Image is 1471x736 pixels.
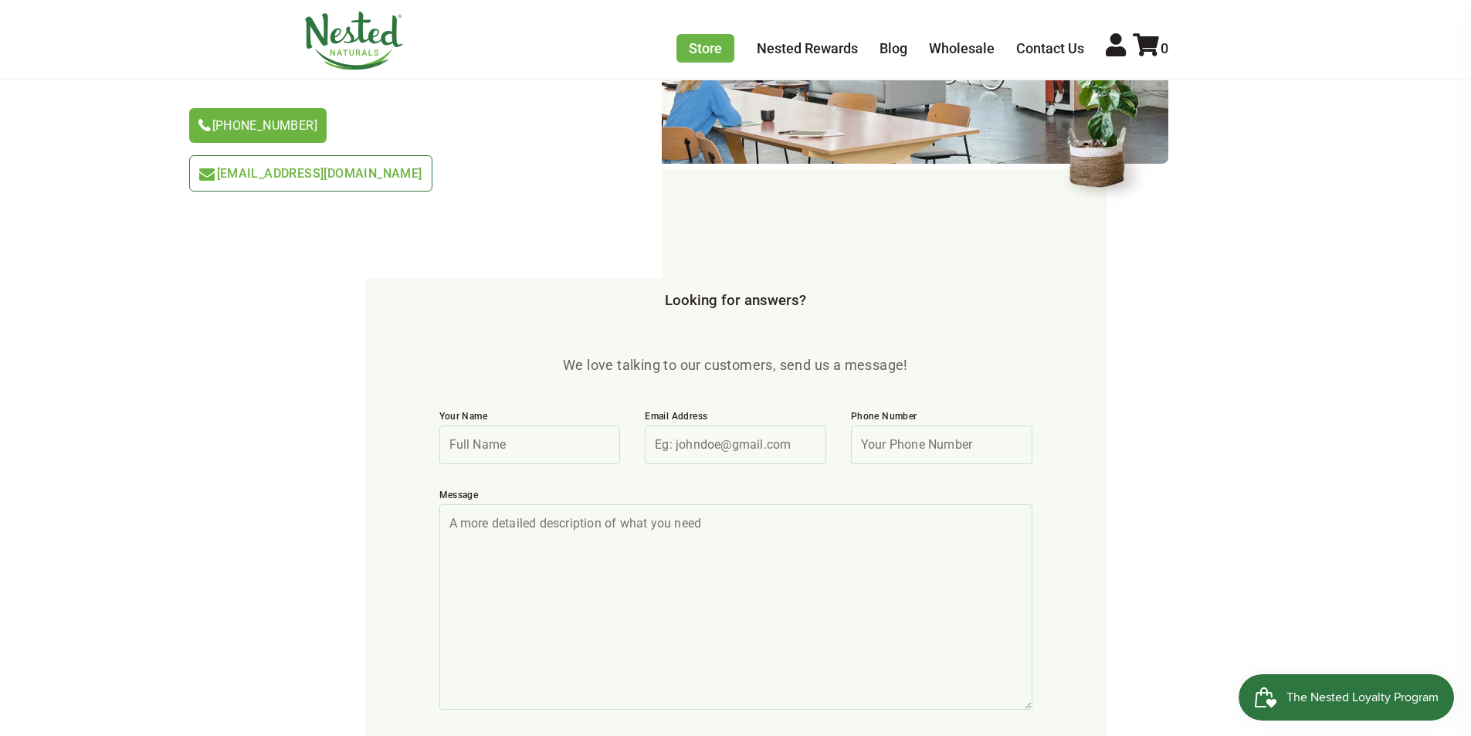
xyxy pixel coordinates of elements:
a: Store [676,34,734,63]
input: Eg: johndoe@gmail.com [645,426,826,464]
label: Email Address [645,410,826,426]
label: Message [439,489,1032,504]
input: Your Phone Number [851,426,1032,464]
label: Your Name [439,410,621,426]
img: icon-phone.svg [198,119,211,131]
img: icon-email-light-green.svg [199,168,215,181]
h3: Looking for answers? [303,293,1168,310]
span: [EMAIL_ADDRESS][DOMAIN_NAME] [217,166,422,181]
a: [EMAIL_ADDRESS][DOMAIN_NAME] [189,155,432,192]
a: Contact Us [1016,40,1084,56]
a: Blog [880,40,907,56]
img: Nested Naturals [303,12,404,70]
a: Wholesale [929,40,995,56]
iframe: Button to open loyalty program pop-up [1239,674,1456,721]
label: Phone Number [851,410,1032,426]
span: 0 [1161,40,1168,56]
a: 0 [1133,40,1168,56]
a: Nested Rewards [757,40,858,56]
p: We love talking to our customers, send us a message! [427,354,1045,376]
input: Full Name [439,426,621,464]
a: [PHONE_NUMBER] [189,108,327,143]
